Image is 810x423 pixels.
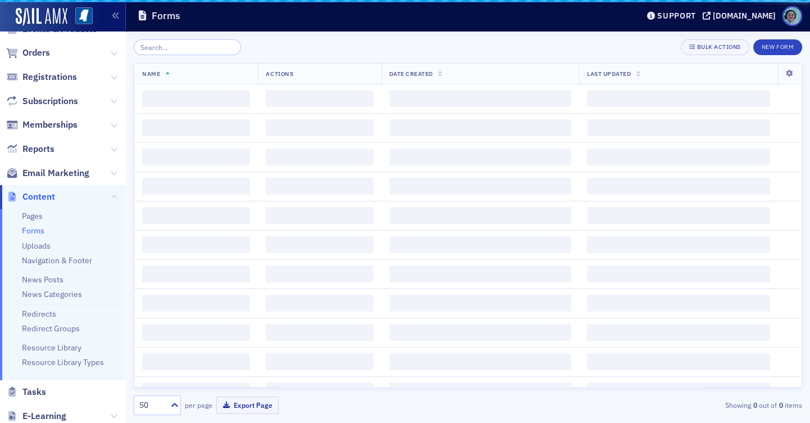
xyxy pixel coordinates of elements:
[587,353,770,370] span: ‌
[389,265,571,282] span: ‌
[266,70,293,78] span: Actions
[389,382,571,399] span: ‌
[142,382,250,399] span: ‌
[22,386,46,398] span: Tasks
[389,148,571,165] span: ‌
[587,90,770,107] span: ‌
[389,353,571,370] span: ‌
[22,211,43,221] a: Pages
[587,148,770,165] span: ‌
[587,265,770,282] span: ‌
[22,95,78,107] span: Subscriptions
[6,410,66,422] a: E-Learning
[753,41,802,51] a: New Form
[389,295,571,312] span: ‌
[587,400,802,410] div: Showing out of items
[587,295,770,312] span: ‌
[587,178,770,195] span: ‌
[389,324,571,341] span: ‌
[6,143,54,155] a: Reports
[142,295,250,312] span: ‌
[389,236,571,253] span: ‌
[587,382,770,399] span: ‌
[142,265,250,282] span: ‌
[22,241,51,251] a: Uploads
[266,207,373,224] span: ‌
[142,178,250,195] span: ‌
[587,70,631,78] span: Last Updated
[22,289,82,299] a: News Categories
[753,39,802,55] button: New Form
[142,70,160,78] span: Name
[134,39,241,55] input: Search…
[22,343,81,353] a: Resource Library
[142,236,250,253] span: ‌
[142,119,250,136] span: ‌
[22,71,77,83] span: Registrations
[713,11,776,21] div: [DOMAIN_NAME]
[22,357,104,367] a: Resource Library Types
[266,295,373,312] span: ‌
[389,119,571,136] span: ‌
[777,400,785,410] strong: 0
[22,255,92,265] a: Navigation & Footer
[782,6,802,26] span: Profile
[266,90,373,107] span: ‌
[6,71,77,83] a: Registrations
[6,95,78,107] a: Subscriptions
[22,309,56,319] a: Redirects
[587,119,770,136] span: ‌
[16,8,67,26] img: SailAMX
[6,386,46,398] a: Tasks
[185,400,212,410] label: per page
[389,207,571,224] span: ‌
[216,397,279,414] button: Export Page
[751,400,759,410] strong: 0
[139,399,164,411] div: 50
[389,70,433,78] span: Date Created
[681,39,749,55] button: Bulk Actions
[657,11,696,21] div: Support
[142,324,250,341] span: ‌
[142,148,250,165] span: ‌
[587,324,770,341] span: ‌
[587,236,770,253] span: ‌
[75,7,93,25] img: SailAMX
[703,12,780,20] button: [DOMAIN_NAME]
[389,178,571,195] span: ‌
[587,207,770,224] span: ‌
[22,47,50,59] span: Orders
[22,410,66,422] span: E-Learning
[266,265,373,282] span: ‌
[6,167,89,179] a: Email Marketing
[266,324,373,341] span: ‌
[22,167,89,179] span: Email Marketing
[142,207,250,224] span: ‌
[142,353,250,370] span: ‌
[22,143,54,155] span: Reports
[389,90,571,107] span: ‌
[142,90,250,107] span: ‌
[697,44,740,50] div: Bulk Actions
[67,7,93,26] a: View Homepage
[22,274,63,285] a: News Posts
[266,353,373,370] span: ‌
[266,236,373,253] span: ‌
[22,226,44,236] a: Forms
[6,191,55,203] a: Content
[266,382,373,399] span: ‌
[152,9,180,22] h1: Forms
[6,119,78,131] a: Memberships
[6,47,50,59] a: Orders
[266,178,373,195] span: ‌
[22,191,55,203] span: Content
[22,323,80,334] a: Redirect Groups
[266,148,373,165] span: ‌
[22,119,78,131] span: Memberships
[266,119,373,136] span: ‌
